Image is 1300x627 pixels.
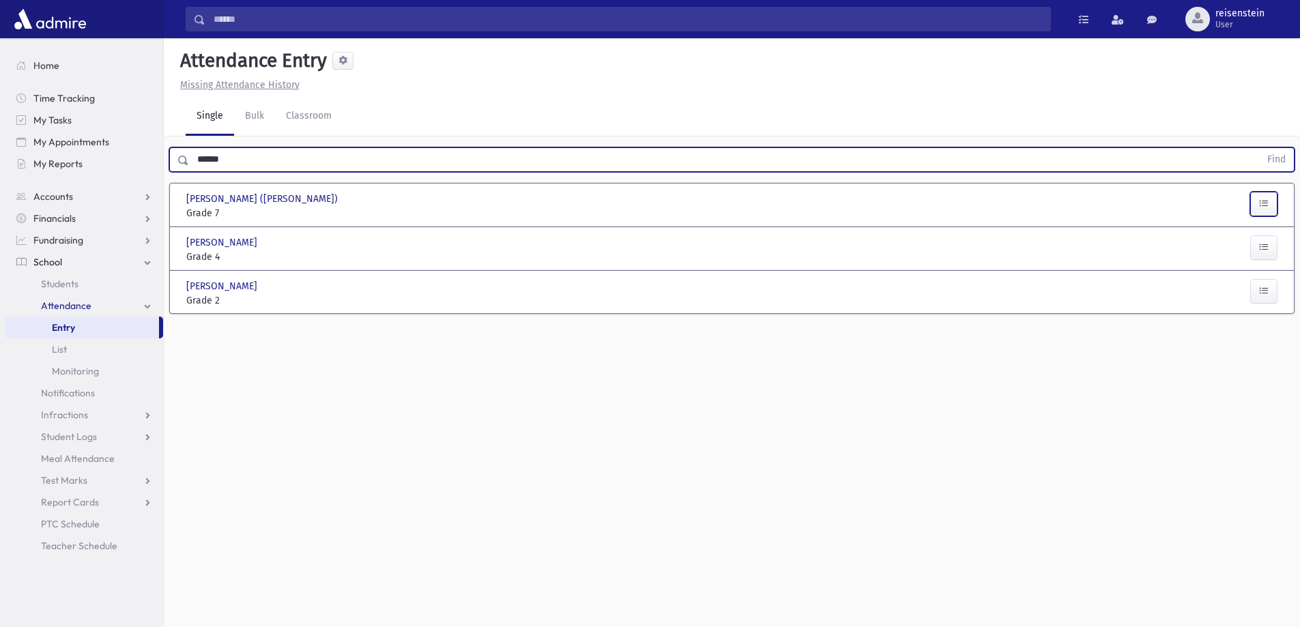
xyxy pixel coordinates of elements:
[5,251,163,273] a: School
[5,513,163,535] a: PTC Schedule
[52,321,75,334] span: Entry
[5,55,163,76] a: Home
[41,300,91,312] span: Attendance
[41,431,97,443] span: Student Logs
[180,79,300,91] u: Missing Attendance History
[5,87,163,109] a: Time Tracking
[33,92,95,104] span: Time Tracking
[41,540,117,552] span: Teacher Schedule
[175,49,327,72] h5: Attendance Entry
[1215,8,1265,19] span: reisenstein
[33,212,76,224] span: Financials
[33,256,62,268] span: School
[33,114,72,126] span: My Tasks
[186,250,357,264] span: Grade 4
[41,278,78,290] span: Students
[5,360,163,382] a: Monitoring
[1215,19,1265,30] span: User
[33,136,109,148] span: My Appointments
[186,235,260,250] span: [PERSON_NAME]
[5,469,163,491] a: Test Marks
[52,343,67,355] span: List
[5,131,163,153] a: My Appointments
[205,7,1050,31] input: Search
[41,409,88,421] span: Infractions
[5,382,163,404] a: Notifications
[5,535,163,557] a: Teacher Schedule
[5,338,163,360] a: List
[41,452,115,465] span: Meal Attendance
[5,109,163,131] a: My Tasks
[41,387,95,399] span: Notifications
[5,317,159,338] a: Entry
[33,158,83,170] span: My Reports
[33,59,59,72] span: Home
[186,293,357,308] span: Grade 2
[5,273,163,295] a: Students
[1259,148,1294,171] button: Find
[33,190,73,203] span: Accounts
[186,98,234,136] a: Single
[11,5,89,33] img: AdmirePro
[41,518,100,530] span: PTC Schedule
[234,98,275,136] a: Bulk
[41,496,99,508] span: Report Cards
[5,426,163,448] a: Student Logs
[5,448,163,469] a: Meal Attendance
[186,279,260,293] span: [PERSON_NAME]
[52,365,99,377] span: Monitoring
[5,229,163,251] a: Fundraising
[175,79,300,91] a: Missing Attendance History
[5,404,163,426] a: Infractions
[5,153,163,175] a: My Reports
[186,192,341,206] span: [PERSON_NAME] ([PERSON_NAME])
[275,98,343,136] a: Classroom
[33,234,83,246] span: Fundraising
[41,474,87,486] span: Test Marks
[5,186,163,207] a: Accounts
[5,207,163,229] a: Financials
[186,206,357,220] span: Grade 7
[5,295,163,317] a: Attendance
[5,491,163,513] a: Report Cards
